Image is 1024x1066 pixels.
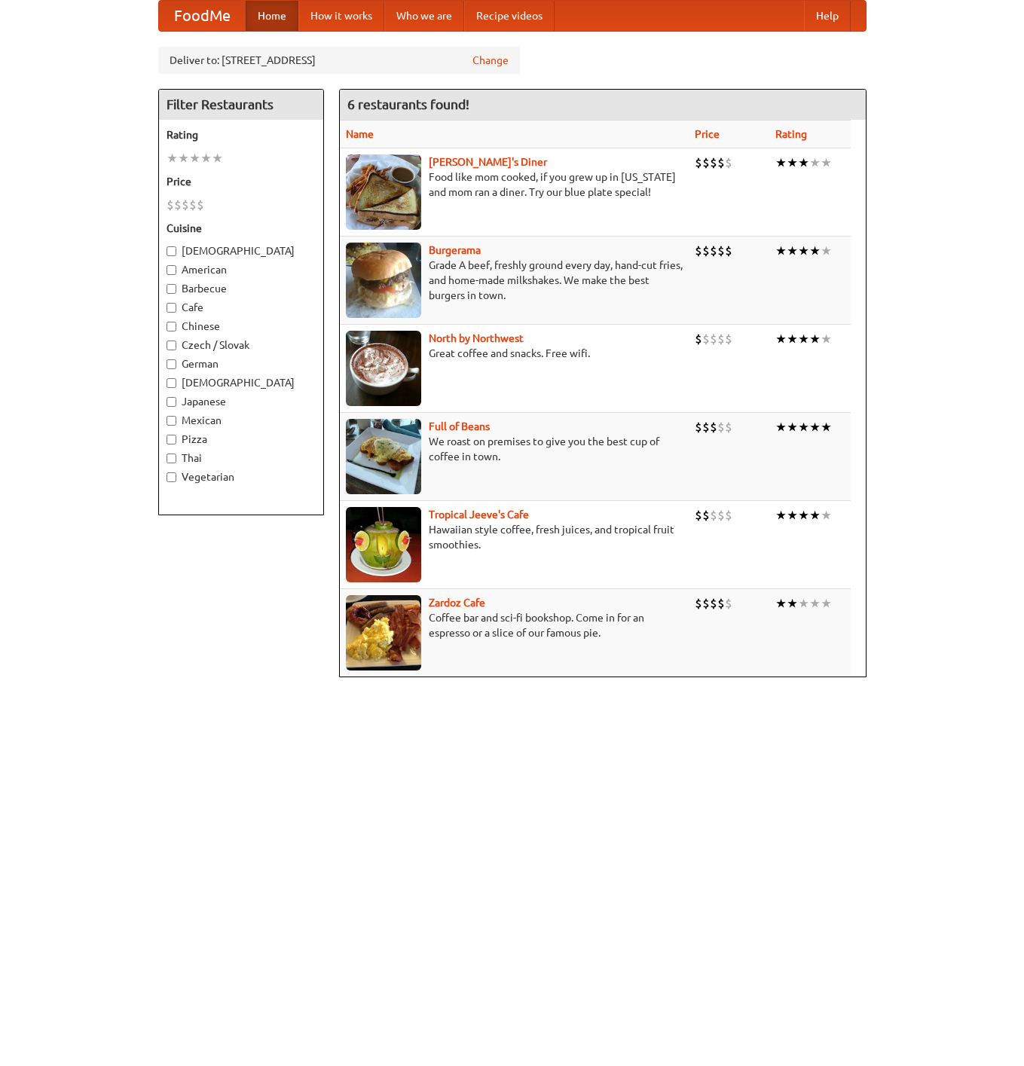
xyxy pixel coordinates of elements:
[346,346,683,361] p: Great coffee and snacks. Free wifi.
[159,90,323,120] h4: Filter Restaurants
[167,341,176,350] input: Czech / Slovak
[695,331,702,347] li: $
[167,378,176,388] input: [DEMOGRAPHIC_DATA]
[346,434,683,464] p: We roast on premises to give you the best cup of coffee in town.
[346,522,683,552] p: Hawaiian style coffee, fresh juices, and tropical fruit smoothies.
[798,154,809,171] li: ★
[717,595,725,612] li: $
[710,331,717,347] li: $
[167,375,316,390] label: [DEMOGRAPHIC_DATA]
[702,507,710,524] li: $
[346,595,421,670] img: zardoz.jpg
[384,1,464,31] a: Who we are
[804,1,851,31] a: Help
[717,507,725,524] li: $
[775,128,807,140] a: Rating
[725,595,732,612] li: $
[167,394,316,409] label: Japanese
[695,243,702,259] li: $
[702,331,710,347] li: $
[695,154,702,171] li: $
[702,595,710,612] li: $
[167,322,176,331] input: Chinese
[346,170,683,200] p: Food like mom cooked, if you grew up in [US_STATE] and mom ran a diner. Try our blue plate special!
[798,595,809,612] li: ★
[167,469,316,484] label: Vegetarian
[167,243,316,258] label: [DEMOGRAPHIC_DATA]
[710,243,717,259] li: $
[464,1,555,31] a: Recipe videos
[167,246,176,256] input: [DEMOGRAPHIC_DATA]
[212,150,223,166] li: ★
[189,197,197,213] li: $
[346,507,421,582] img: jeeves.jpg
[174,197,182,213] li: $
[346,331,421,406] img: north.jpg
[429,244,481,256] b: Burgerama
[167,435,176,444] input: Pizza
[809,419,821,435] li: ★
[158,47,520,74] div: Deliver to: [STREET_ADDRESS]
[717,154,725,171] li: $
[429,597,485,609] a: Zardoz Cafe
[178,150,189,166] li: ★
[798,419,809,435] li: ★
[167,338,316,353] label: Czech / Slovak
[809,507,821,524] li: ★
[346,243,421,318] img: burgerama.jpg
[182,197,189,213] li: $
[702,154,710,171] li: $
[167,150,178,166] li: ★
[725,507,732,524] li: $
[167,265,176,275] input: American
[809,154,821,171] li: ★
[787,243,798,259] li: ★
[695,507,702,524] li: $
[821,507,832,524] li: ★
[167,454,176,463] input: Thai
[167,300,316,315] label: Cafe
[167,174,316,189] h5: Price
[429,509,529,521] b: Tropical Jeeve's Cafe
[710,507,717,524] li: $
[809,243,821,259] li: ★
[787,419,798,435] li: ★
[167,359,176,369] input: German
[167,413,316,428] label: Mexican
[246,1,298,31] a: Home
[167,221,316,236] h5: Cuisine
[429,156,547,168] a: [PERSON_NAME]'s Diner
[298,1,384,31] a: How it works
[775,331,787,347] li: ★
[695,419,702,435] li: $
[821,595,832,612] li: ★
[167,472,176,482] input: Vegetarian
[787,154,798,171] li: ★
[821,243,832,259] li: ★
[775,154,787,171] li: ★
[775,243,787,259] li: ★
[798,243,809,259] li: ★
[429,420,490,432] b: Full of Beans
[809,331,821,347] li: ★
[775,419,787,435] li: ★
[702,243,710,259] li: $
[167,397,176,407] input: Japanese
[200,150,212,166] li: ★
[695,128,720,140] a: Price
[346,154,421,230] img: sallys.jpg
[429,332,524,344] a: North by Northwest
[167,432,316,447] label: Pizza
[167,127,316,142] h5: Rating
[725,331,732,347] li: $
[821,154,832,171] li: ★
[167,281,316,296] label: Barbecue
[725,154,732,171] li: $
[717,243,725,259] li: $
[787,331,798,347] li: ★
[472,53,509,68] a: Change
[809,595,821,612] li: ★
[167,416,176,426] input: Mexican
